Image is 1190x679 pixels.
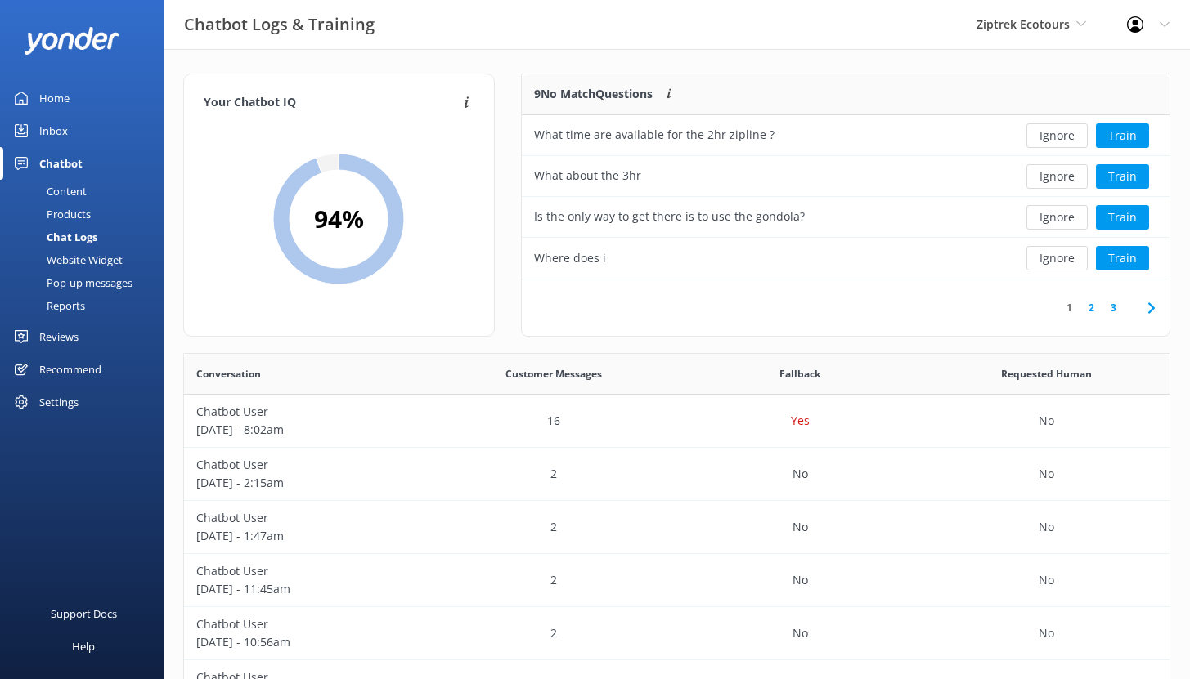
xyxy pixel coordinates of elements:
[1096,246,1149,270] button: Train
[791,412,810,430] p: Yes
[196,527,418,545] p: [DATE] - 1:47am
[184,395,1170,448] div: row
[10,248,164,271] a: Website Widget
[196,474,418,492] p: [DATE] - 2:15am
[522,156,1170,197] div: row
[1096,205,1149,230] button: Train
[184,448,1170,501] div: row
[534,208,805,226] div: Is the only way to get there is to use the gondola?
[550,624,557,642] p: 2
[196,509,418,527] p: Chatbot User
[196,421,418,439] p: [DATE] - 8:02am
[1039,465,1054,483] p: No
[10,203,164,226] a: Products
[314,199,364,239] h2: 94 %
[10,180,87,203] div: Content
[534,126,775,144] div: What time are available for the 2hr zipline ?
[39,386,79,418] div: Settings
[547,412,560,430] p: 16
[1096,123,1149,148] button: Train
[10,180,164,203] a: Content
[39,320,79,353] div: Reviews
[1096,164,1149,189] button: Train
[10,226,97,248] div: Chat Logs
[977,16,1070,32] span: Ziptrek Ecotours
[1039,412,1054,430] p: No
[534,167,641,185] div: What about the 3hr
[25,27,119,54] img: yonder-white-logo.png
[204,94,459,112] h4: Your Chatbot IQ
[779,366,820,382] span: Fallback
[39,114,68,147] div: Inbox
[39,82,70,114] div: Home
[1102,300,1125,315] a: 3
[1039,518,1054,536] p: No
[1039,624,1054,642] p: No
[550,465,557,483] p: 2
[196,562,418,580] p: Chatbot User
[522,238,1170,279] div: row
[196,403,418,421] p: Chatbot User
[793,465,808,483] p: No
[1026,246,1088,270] button: Ignore
[550,518,557,536] p: 2
[1039,571,1054,589] p: No
[10,271,132,294] div: Pop-up messages
[10,248,123,271] div: Website Widget
[534,249,606,267] div: Where does i
[184,607,1170,660] div: row
[196,366,261,382] span: Conversation
[51,597,117,630] div: Support Docs
[10,226,164,248] a: Chat Logs
[505,366,602,382] span: Customer Messages
[196,580,418,598] p: [DATE] - 11:45am
[522,115,1170,156] div: row
[1001,366,1092,382] span: Requested Human
[1026,123,1088,148] button: Ignore
[196,633,418,651] p: [DATE] - 10:56am
[196,456,418,474] p: Chatbot User
[522,197,1170,238] div: row
[1058,300,1080,315] a: 1
[793,624,808,642] p: No
[550,571,557,589] p: 2
[39,147,83,180] div: Chatbot
[184,501,1170,554] div: row
[1080,300,1102,315] a: 2
[196,615,418,633] p: Chatbot User
[793,571,808,589] p: No
[184,11,375,38] h3: Chatbot Logs & Training
[793,518,808,536] p: No
[10,294,85,317] div: Reports
[10,271,164,294] a: Pop-up messages
[1026,164,1088,189] button: Ignore
[72,630,95,663] div: Help
[522,115,1170,279] div: grid
[534,85,653,103] p: 9 No Match Questions
[10,203,91,226] div: Products
[1026,205,1088,230] button: Ignore
[184,554,1170,607] div: row
[39,353,101,386] div: Recommend
[10,294,164,317] a: Reports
